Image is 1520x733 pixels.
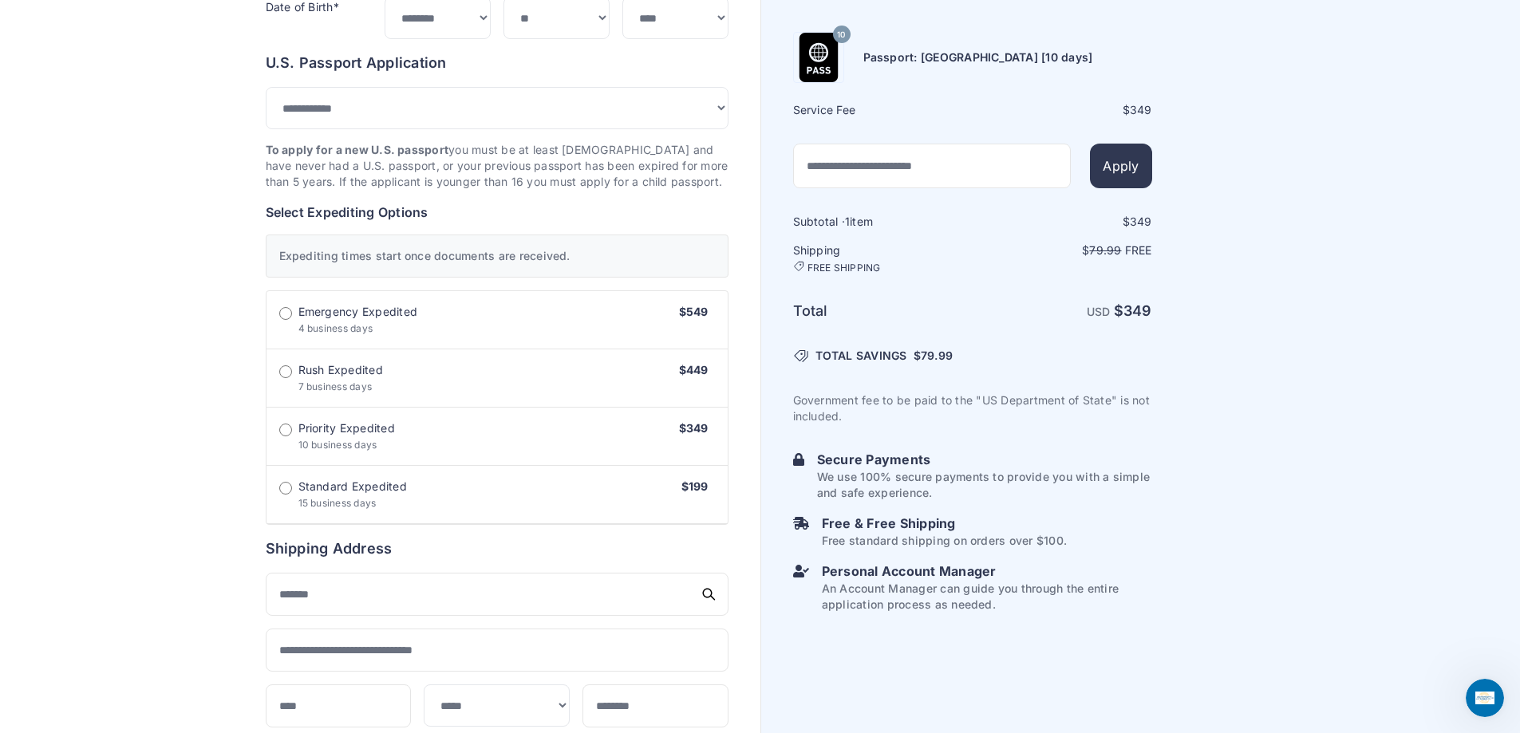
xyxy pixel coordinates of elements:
p: you must be at least [DEMOGRAPHIC_DATA] and have never had a U.S. passport, or your previous pass... [266,142,728,190]
p: We use 100% secure payments to provide you with a simple and safe experience. [817,469,1152,501]
h6: Subtotal · item [793,214,971,230]
span: $ [914,348,953,364]
span: 7 business days [298,380,373,392]
p: Free standard shipping on orders over $100. [822,533,1067,549]
span: Priority Expedited [298,420,395,436]
h6: Select Expediting Options [266,203,728,222]
h6: Personal Account Manager [822,562,1152,581]
span: 15 business days [298,497,377,509]
span: TOTAL SAVINGS [815,348,907,364]
strong: $ [1114,302,1152,319]
span: FREE SHIPPING [807,262,881,274]
span: $349 [679,421,709,435]
div: Expediting times start once documents are received. [266,234,728,278]
p: $ [974,242,1152,258]
span: 349 [1130,215,1152,228]
h6: Shipping [793,242,971,274]
h6: Service Fee [793,102,971,118]
span: Free [1125,243,1152,257]
h6: Secure Payments [817,450,1152,469]
h6: Free & Free Shipping [822,514,1067,533]
p: An Account Manager can guide you through the entire application process as needed. [822,581,1152,613]
span: $549 [679,305,709,318]
span: $199 [681,479,709,493]
span: Rush Expedited [298,362,383,378]
span: 349 [1130,103,1152,116]
div: $ [974,102,1152,118]
strong: To apply for a new U.S. passport [266,143,449,156]
iframe: Intercom live chat [1466,679,1504,717]
span: 79.99 [1089,243,1121,257]
h6: Total [793,300,971,322]
span: 10 [837,24,845,45]
p: Government fee to be paid to the "US Department of State" is not included. [793,392,1152,424]
h6: Passport: [GEOGRAPHIC_DATA] [10 days] [863,49,1093,65]
span: Emergency Expedited [298,304,418,320]
img: Product Name [794,33,843,82]
span: 4 business days [298,322,373,334]
h6: Shipping Address [266,538,728,560]
div: $ [974,214,1152,230]
h6: U.S. Passport Application [266,52,728,74]
span: Standard Expedited [298,479,407,495]
span: 10 business days [298,439,377,451]
span: 79.99 [921,349,953,362]
span: USD [1087,305,1111,318]
span: 1 [845,215,850,228]
span: $449 [679,363,709,376]
button: Apply [1090,144,1151,188]
span: 349 [1123,302,1152,319]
